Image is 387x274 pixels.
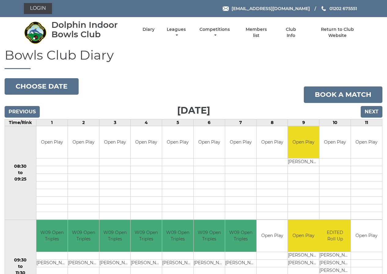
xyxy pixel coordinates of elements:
td: 4 [131,119,162,126]
td: [PERSON_NAME] [162,260,193,267]
a: Leagues [165,27,187,38]
td: Open Play [68,126,99,158]
td: Open Play [257,220,288,252]
td: Time/Rink [5,119,36,126]
td: Open Play [99,126,131,158]
a: Email [EMAIL_ADDRESS][DOMAIN_NAME] [223,5,310,12]
td: Open Play [319,126,351,158]
span: [EMAIL_ADDRESS][DOMAIN_NAME] [232,6,310,11]
td: 9 [288,119,319,126]
td: W09 Open Triples [162,220,193,252]
td: 10 [319,119,351,126]
td: W09 Open Triples [68,220,99,252]
td: 1 [36,119,68,126]
td: Open Play [257,126,288,158]
input: Next [361,106,382,118]
td: [PERSON_NAME] [194,260,225,267]
img: Phone us [322,6,326,11]
td: Open Play [288,220,319,252]
td: [PERSON_NAME] [288,158,319,166]
td: 3 [99,119,131,126]
td: Open Play [36,126,68,158]
td: Open Play [162,126,193,158]
a: Diary [143,27,154,32]
td: EDITED Roll Up [319,220,351,252]
td: W09 Open Triples [99,220,131,252]
img: Dolphin Indoor Bowls Club [24,21,47,44]
img: Email [223,6,229,11]
td: Open Play [131,126,162,158]
input: Previous [5,106,40,118]
a: Return to Club Website [311,27,363,38]
button: Choose date [5,78,79,95]
td: 08:30 to 09:25 [5,126,36,220]
td: [PERSON_NAME] [319,260,351,267]
td: [PERSON_NAME] [288,252,319,260]
td: W09 Open Triples [194,220,225,252]
td: [PERSON_NAME] [225,260,256,267]
td: [PERSON_NAME] [288,260,319,267]
td: 6 [194,119,225,126]
td: [PERSON_NAME] [68,260,99,267]
td: Open Play [351,126,382,158]
td: [PERSON_NAME] [319,252,351,260]
td: 2 [68,119,99,126]
td: [PERSON_NAME] [99,260,131,267]
a: Login [24,3,52,14]
span: 01202 675551 [329,6,357,11]
td: Open Play [225,126,256,158]
a: Book a match [304,86,382,103]
h1: Bowls Club Diary [5,48,382,69]
a: Competitions [198,27,232,38]
td: Open Play [288,126,319,158]
td: W09 Open Triples [36,220,68,252]
td: W09 Open Triples [225,220,256,252]
td: 5 [162,119,194,126]
a: Members list [242,27,270,38]
td: Open Play [351,220,382,252]
td: W09 Open Triples [131,220,162,252]
a: Phone us 01202 675551 [321,5,357,12]
td: 7 [225,119,256,126]
a: Club Info [281,27,301,38]
td: 8 [256,119,288,126]
td: Open Play [194,126,225,158]
td: 11 [351,119,382,126]
td: [PERSON_NAME] [36,260,68,267]
td: [PERSON_NAME] [131,260,162,267]
div: Dolphin Indoor Bowls Club [51,20,132,39]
